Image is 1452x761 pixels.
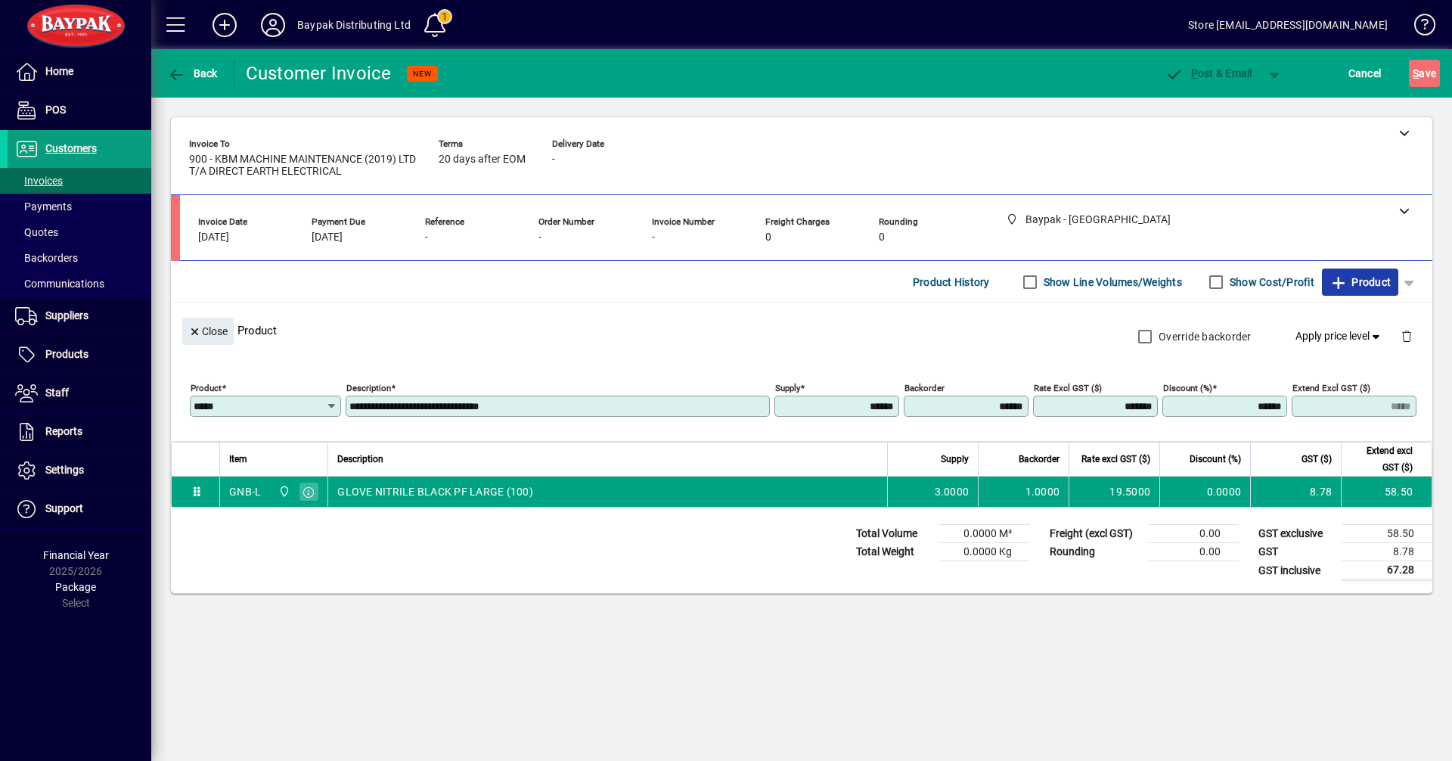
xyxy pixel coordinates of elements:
a: Communications [8,271,151,297]
app-page-header-button: Close [178,324,237,337]
div: Customer Invoice [246,61,392,85]
span: Package [55,581,96,593]
td: GST exclusive [1251,525,1342,543]
td: GST inclusive [1251,561,1342,580]
span: Suppliers [45,309,88,321]
div: Store [EMAIL_ADDRESS][DOMAIN_NAME] [1188,13,1388,37]
span: Product History [913,270,990,294]
a: Settings [8,452,151,489]
a: Reports [8,413,151,451]
span: Communications [15,278,104,290]
span: Rate excl GST ($) [1081,451,1150,467]
span: 20 days after EOM [439,154,526,166]
div: GNB-L [229,484,261,499]
button: Profile [249,11,297,39]
span: [DATE] [312,231,343,244]
span: Baypak - Onekawa [275,483,292,500]
td: Total Weight [849,543,939,561]
span: [DATE] [198,231,229,244]
td: 0.0000 Kg [939,543,1030,561]
span: 0 [765,231,771,244]
span: POS [45,104,66,116]
a: Knowledge Base [1403,3,1433,52]
button: Cancel [1345,60,1385,87]
span: - [652,231,655,244]
span: Close [188,319,228,344]
span: Backorders [15,252,78,264]
mat-label: Supply [775,383,800,393]
button: Back [163,60,222,87]
a: Products [8,336,151,374]
span: Financial Year [43,549,109,561]
button: Add [200,11,249,39]
button: Product [1322,269,1398,296]
span: Staff [45,387,69,399]
span: NEW [413,69,432,79]
span: Settings [45,464,84,476]
td: 0.00 [1148,543,1239,561]
mat-label: Discount (%) [1163,383,1212,393]
a: Invoices [8,168,151,194]
td: 0.00 [1148,525,1239,543]
span: - [425,231,428,244]
a: Staff [8,374,151,412]
td: 0.0000 M³ [939,525,1030,543]
span: 1.0000 [1025,484,1060,499]
button: Save [1409,60,1440,87]
span: - [552,154,555,166]
a: Payments [8,194,151,219]
div: Product [171,303,1432,358]
span: Home [45,65,73,77]
span: Invoices [15,175,63,187]
app-page-header-button: Delete [1388,329,1425,343]
span: Discount (%) [1190,451,1241,467]
a: Support [8,490,151,528]
span: Support [45,502,83,514]
span: Item [229,451,247,467]
a: Home [8,53,151,91]
button: Product History [907,269,996,296]
span: ave [1413,61,1436,85]
span: Cancel [1348,61,1382,85]
a: POS [8,92,151,129]
td: Freight (excl GST) [1042,525,1148,543]
span: Description [337,451,383,467]
label: Override backorder [1156,329,1252,344]
button: Delete [1388,318,1425,354]
td: GST [1251,543,1342,561]
mat-label: Extend excl GST ($) [1292,383,1370,393]
span: Product [1329,270,1391,294]
span: 0 [879,231,885,244]
span: ost & Email [1165,67,1252,79]
span: Reports [45,425,82,437]
label: Show Cost/Profit [1227,275,1314,290]
a: Suppliers [8,297,151,335]
a: Backorders [8,245,151,271]
td: 0.0000 [1159,477,1250,507]
span: - [538,231,541,244]
td: 8.78 [1342,543,1432,561]
div: 19.5000 [1078,484,1150,499]
span: Customers [45,142,97,154]
app-page-header-button: Back [151,60,234,87]
span: Products [45,348,88,360]
span: Quotes [15,226,58,238]
td: Total Volume [849,525,939,543]
mat-label: Backorder [904,383,945,393]
a: Quotes [8,219,151,245]
span: P [1191,67,1198,79]
span: Back [167,67,218,79]
mat-label: Product [191,383,222,393]
span: Payments [15,200,72,213]
mat-label: Description [346,383,391,393]
td: 58.50 [1341,477,1432,507]
span: Extend excl GST ($) [1351,443,1413,476]
mat-label: Rate excl GST ($) [1034,383,1102,393]
td: Rounding [1042,543,1148,561]
button: Post & Email [1157,60,1260,87]
span: Supply [941,451,969,467]
td: 58.50 [1342,525,1432,543]
button: Apply price level [1289,323,1389,350]
span: 900 - KBM MACHINE MAINTENANCE (2019) LTD T/A DIRECT EARTH ELECTRICAL [189,154,416,178]
span: GST ($) [1302,451,1332,467]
